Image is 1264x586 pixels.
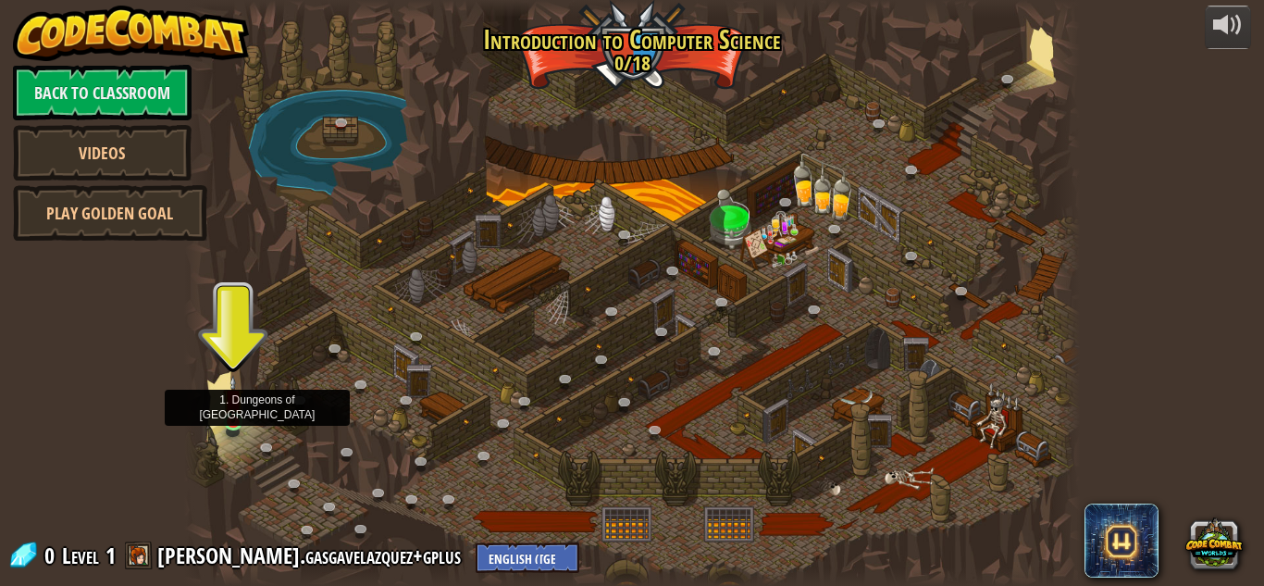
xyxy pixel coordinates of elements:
span: 1 [105,541,116,570]
img: CodeCombat - Learn how to code by playing a game [13,6,250,61]
a: Play Golden Goal [13,185,207,241]
img: level-banner-unstarted.png [223,375,244,423]
span: 0 [44,541,60,570]
button: Adjust volume [1205,6,1251,49]
a: [PERSON_NAME].gasgavelazquez+gplus [157,541,466,570]
span: Level [62,541,99,571]
a: Videos [13,125,192,181]
a: Back to Classroom [13,65,192,120]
